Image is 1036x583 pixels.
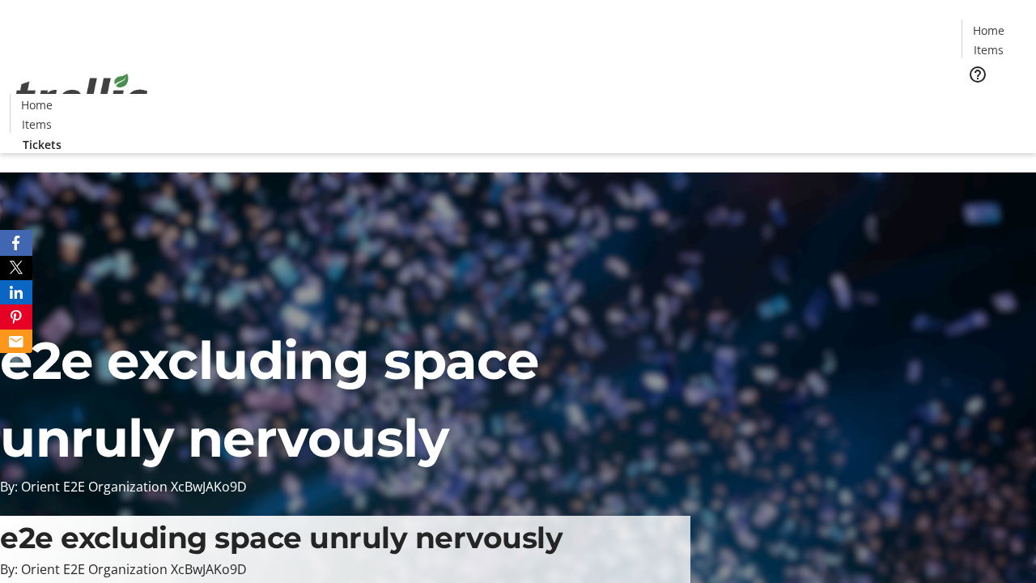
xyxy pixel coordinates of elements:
[10,56,154,137] img: Orient E2E Organization XcBwJAKo9D's Logo
[10,136,74,153] a: Tickets
[962,41,1014,58] a: Items
[22,116,52,133] span: Items
[974,41,1004,58] span: Items
[11,96,62,113] a: Home
[973,22,1004,39] span: Home
[962,94,1026,111] a: Tickets
[962,58,994,91] button: Help
[962,22,1014,39] a: Home
[974,94,1013,111] span: Tickets
[11,116,62,133] a: Items
[23,136,62,153] span: Tickets
[21,96,53,113] span: Home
